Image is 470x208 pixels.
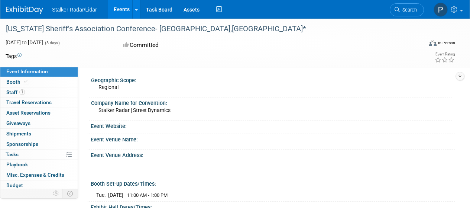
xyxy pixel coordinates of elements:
div: Event Website: [91,121,455,130]
span: 11:00 AM - 1:00 PM [127,192,168,198]
span: Travel Reservations [6,99,52,105]
div: In-Person [438,40,455,46]
div: [US_STATE] Sheriff's Association Conference- [GEOGRAPHIC_DATA],[GEOGRAPHIC_DATA]* [3,22,417,36]
a: Tasks [0,150,78,160]
span: Asset Reservations [6,110,51,116]
span: Search [400,7,417,13]
span: Playbook [6,161,28,167]
span: Giveaways [6,120,30,126]
img: Format-Inperson.png [429,40,437,46]
span: Staff [6,89,25,95]
td: Tue. [96,191,108,199]
td: [DATE] [108,191,123,199]
a: Shipments [0,129,78,139]
a: Asset Reservations [0,108,78,118]
span: (3 days) [44,41,60,45]
span: Stalker Radar | Street Dynamics [98,107,171,113]
span: [DATE] [DATE] [6,39,43,45]
span: Shipments [6,131,31,137]
td: Personalize Event Tab Strip [50,189,63,198]
div: Event Rating [435,52,455,56]
a: Giveaways [0,118,78,128]
a: Sponsorships [0,139,78,149]
span: Tasks [6,151,19,157]
span: Stalker Radar/Lidar [52,7,97,13]
td: Tags [6,52,22,60]
div: Event Format [389,39,455,50]
div: Committed [121,39,263,52]
a: Booth [0,77,78,87]
span: Regional [98,84,119,90]
span: Misc. Expenses & Credits [6,172,64,178]
a: Travel Reservations [0,97,78,108]
span: Budget [6,182,23,188]
a: Search [390,3,424,16]
div: Geographic Scope: [91,75,452,84]
span: to [21,39,28,45]
div: Event Venue Name: [91,134,455,143]
i: Booth reservation complete [24,80,27,84]
a: Budget [0,180,78,191]
div: Company Name for Convention: [91,97,452,107]
span: Sponsorships [6,141,38,147]
img: ExhibitDay [6,6,43,14]
td: Toggle Event Tabs [63,189,78,198]
span: Event Information [6,68,48,74]
div: Event Venue Address: [91,150,455,159]
span: 1 [19,89,25,95]
a: Misc. Expenses & Credits [0,170,78,180]
img: Peter Bauer [434,3,448,17]
a: Staff1 [0,87,78,97]
a: Playbook [0,160,78,170]
a: Event Information [0,67,78,77]
span: Booth [6,79,29,85]
div: Booth Set-up Dates/Times: [91,178,455,188]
